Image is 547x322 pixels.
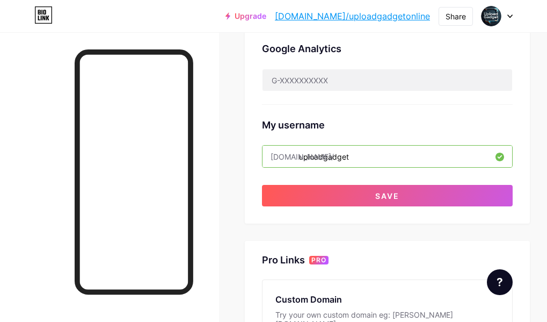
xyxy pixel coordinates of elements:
div: Custom Domain [275,293,499,306]
div: My username [262,118,513,132]
a: Upgrade [225,12,266,20]
input: username [262,146,512,167]
button: Save [262,185,513,206]
img: uploadgadget [481,6,501,26]
a: [DOMAIN_NAME]/uploadgadgetonline [275,10,430,23]
span: Save [375,191,399,201]
span: PRO [311,256,326,264]
div: Google Analytics [262,41,513,56]
div: Share [446,11,466,22]
div: [DOMAIN_NAME]/ [271,151,334,162]
div: Pro Links [262,254,305,267]
input: G-XXXXXXXXXX [262,69,512,91]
